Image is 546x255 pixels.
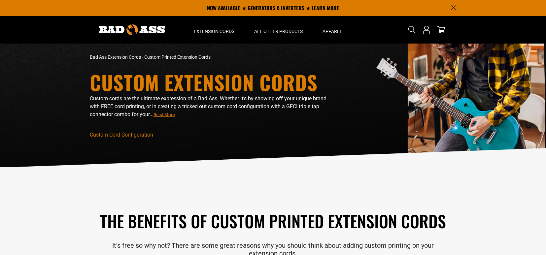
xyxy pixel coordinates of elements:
[194,28,234,34] span: Extension Cords
[90,210,456,232] h2: The Benefits of Custom Printed Extension Cords
[323,28,342,34] span: Apparel
[90,72,331,92] h1: Custom Extension Cords
[99,24,165,35] img: Bad Ass Extension Cords
[154,112,175,117] span: Read More
[90,132,153,138] a: Custom Cord Configuration
[90,54,331,61] nav: breadcrumbs
[90,54,141,60] a: Bad Ass Extension Cords
[142,54,143,60] span: ›
[407,24,417,35] summary: Search
[244,16,313,44] summary: All Other Products
[313,16,352,44] summary: Apparel
[90,95,331,118] p: Custom cords are the ultimate expression of a Bad Ass. Whether it’s by showing off your unique br...
[254,28,303,34] span: All Other Products
[144,54,211,60] span: Custom Printed Extension Cords
[184,16,244,44] summary: Extension Cords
